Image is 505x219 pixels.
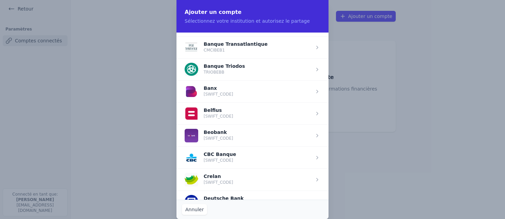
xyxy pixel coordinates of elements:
[204,152,236,156] p: CBC Banque
[182,204,207,215] button: Annuler
[185,41,267,54] button: Banque Transatlantique CMCIBEB1
[185,107,233,120] button: Belfius [SWIFT_CODE]
[204,86,233,90] p: Banx
[185,151,236,164] button: CBC Banque [SWIFT_CODE]
[204,174,233,178] p: Crelan
[185,173,233,186] button: Crelan [SWIFT_CODE]
[185,195,244,208] button: Deutsche Bank
[204,64,245,68] p: Banque Triodos
[185,85,233,98] button: Banx [SWIFT_CODE]
[185,18,320,24] p: Sélectionnez votre institution et autorisez le partage
[204,130,233,134] p: Beobank
[204,108,233,112] p: Belfius
[185,129,233,142] button: Beobank [SWIFT_CODE]
[185,8,320,16] h2: Ajouter un compte
[185,63,245,76] button: Banque Triodos TRIOBEBB
[204,196,244,200] p: Deutsche Bank
[204,42,267,46] p: Banque Transatlantique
